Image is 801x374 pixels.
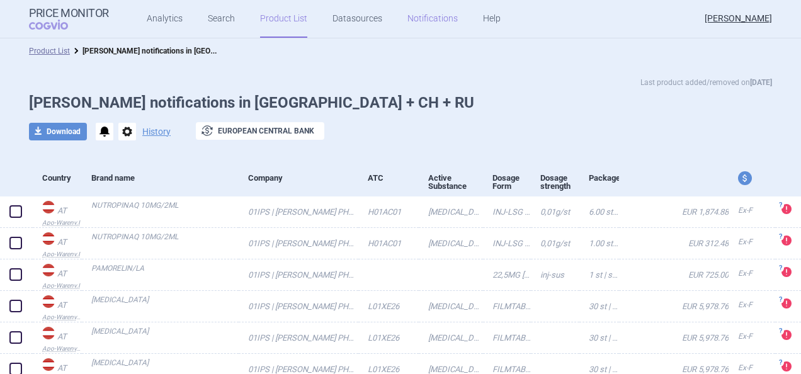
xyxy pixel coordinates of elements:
a: Ex-F [729,327,775,346]
strong: [DATE] [750,78,772,87]
a: Product List [29,47,70,55]
div: Brand name [91,162,239,193]
a: FILMTABL 60MG [483,291,531,322]
span: Ex-factory price [738,269,753,278]
div: Active Substance [428,162,483,201]
a: [MEDICAL_DATA] [91,294,239,317]
h1: [PERSON_NAME] notifications in [GEOGRAPHIC_DATA] + CH + RU [29,94,772,112]
a: 01IPS | [PERSON_NAME] PHARMA GMBH [239,259,359,290]
span: ? [776,264,784,272]
a: 01IPS | [PERSON_NAME] PHARMA GMBH [239,322,359,353]
a: 01IPS | [PERSON_NAME] PHARMA GMBH [239,196,359,227]
img: Austria [42,327,55,339]
button: History [142,127,171,136]
span: Ex-factory price [738,300,753,309]
span: ? [776,201,784,209]
img: Austria [42,295,55,308]
img: Austria [42,201,55,213]
span: Ex-factory price [738,237,753,246]
span: ? [776,327,784,335]
a: PAMORELIN/LA [91,263,239,285]
a: 22,5MG [PERSON_NAME]+LSGM DEPOT [483,259,531,290]
a: ATATApo-Warenv.III [33,294,82,320]
abbr: Apo-Warenv.I — Apothekerverlag Warenverzeichnis. Online database developed by the Österreichische... [42,251,82,258]
a: NUTROPINAQ 10MG/2ML [91,231,239,254]
button: European Central Bank [196,122,324,140]
a: FILMTABL 40MG [483,322,531,353]
img: Austria [42,358,55,371]
img: Austria [42,232,55,245]
a: 0,01G/ST [531,228,579,259]
strong: [PERSON_NAME] notifications in [GEOGRAPHIC_DATA] + CH + RU [82,44,303,56]
p: Last product added/removed on [640,76,772,89]
a: NUTROPINAQ 10MG/2ML [91,200,239,222]
a: ? [781,298,797,308]
a: 0,01G/ST [531,196,579,227]
a: ATATApo-Warenv.III [33,326,82,352]
div: Country [42,162,82,193]
div: Dosage Form [492,162,531,201]
a: 1 ST | Stück [579,259,620,290]
span: ? [776,296,784,303]
span: ? [776,359,784,366]
a: INJ-SUS [531,259,579,290]
a: H01AC01 [358,228,419,259]
span: COGVIO [29,20,86,30]
a: [MEDICAL_DATA] S-MALATE [419,322,483,353]
span: Ex-factory price [738,206,753,215]
a: EUR 725.00 [619,259,729,290]
span: Ex-factory price [738,363,753,372]
a: Ex-F [729,233,775,252]
a: L01XE26 [358,291,419,322]
span: Ex-factory price [738,332,753,341]
a: Price MonitorCOGVIO [29,7,109,31]
a: 01IPS | [PERSON_NAME] PHARMA GMBH [239,291,359,322]
strong: Price Monitor [29,7,109,20]
a: INJ-LSG IN ZYLINDERAMP [483,228,531,259]
abbr: Apo-Warenv.III — Apothekerverlag Warenverzeichnis. Online database developed by the Österreichisc... [42,346,82,352]
a: ? [781,203,797,213]
a: ATATApo-Warenv.I [33,200,82,226]
a: 1.00 ST | Stück [579,228,620,259]
li: Product List [29,45,70,57]
a: ATATApo-Warenv.I [33,263,82,289]
a: 30 ST | Stück [579,291,620,322]
a: Ex-F [729,264,775,283]
abbr: Apo-Warenv.I — Apothekerverlag Warenverzeichnis. Online database developed by the Österreichische... [42,283,82,289]
img: Austria [42,264,55,276]
a: ? [781,266,797,276]
a: EUR 5,978.76 [619,322,729,353]
abbr: Apo-Warenv.III — Apothekerverlag Warenverzeichnis. Online database developed by the Österreichisc... [42,314,82,320]
li: IPSEN notifications in EU + CH + RU [70,45,221,57]
a: 30 ST | Stück [579,322,620,353]
a: EUR 1,874.88 [619,196,729,227]
span: ? [776,233,784,241]
abbr: Apo-Warenv.I — Apothekerverlag Warenverzeichnis. Online database developed by the Österreichische... [42,220,82,226]
a: EUR 5,978.76 [619,291,729,322]
a: ? [781,361,797,371]
a: [MEDICAL_DATA] S-MALATE [419,291,483,322]
div: Dosage strength [540,162,579,201]
a: [MEDICAL_DATA] [419,228,483,259]
a: 01IPS | [PERSON_NAME] PHARMA GMBH [239,228,359,259]
button: Download [29,123,87,140]
div: Package [589,162,620,193]
a: 6.00 ST | Stück [579,196,620,227]
a: INJ-LSG IN ZYLINDERAMP [483,196,531,227]
a: H01AC01 [358,196,419,227]
a: ATATApo-Warenv.I [33,231,82,258]
a: L01XE26 [358,322,419,353]
a: EUR 312.48 [619,228,729,259]
a: Ex-F [729,296,775,315]
a: [MEDICAL_DATA] [419,196,483,227]
div: Company [248,162,359,193]
a: Ex-F [729,201,775,220]
a: ? [781,235,797,245]
div: ATC [368,162,419,193]
a: ? [781,329,797,339]
a: [MEDICAL_DATA] [91,326,239,348]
